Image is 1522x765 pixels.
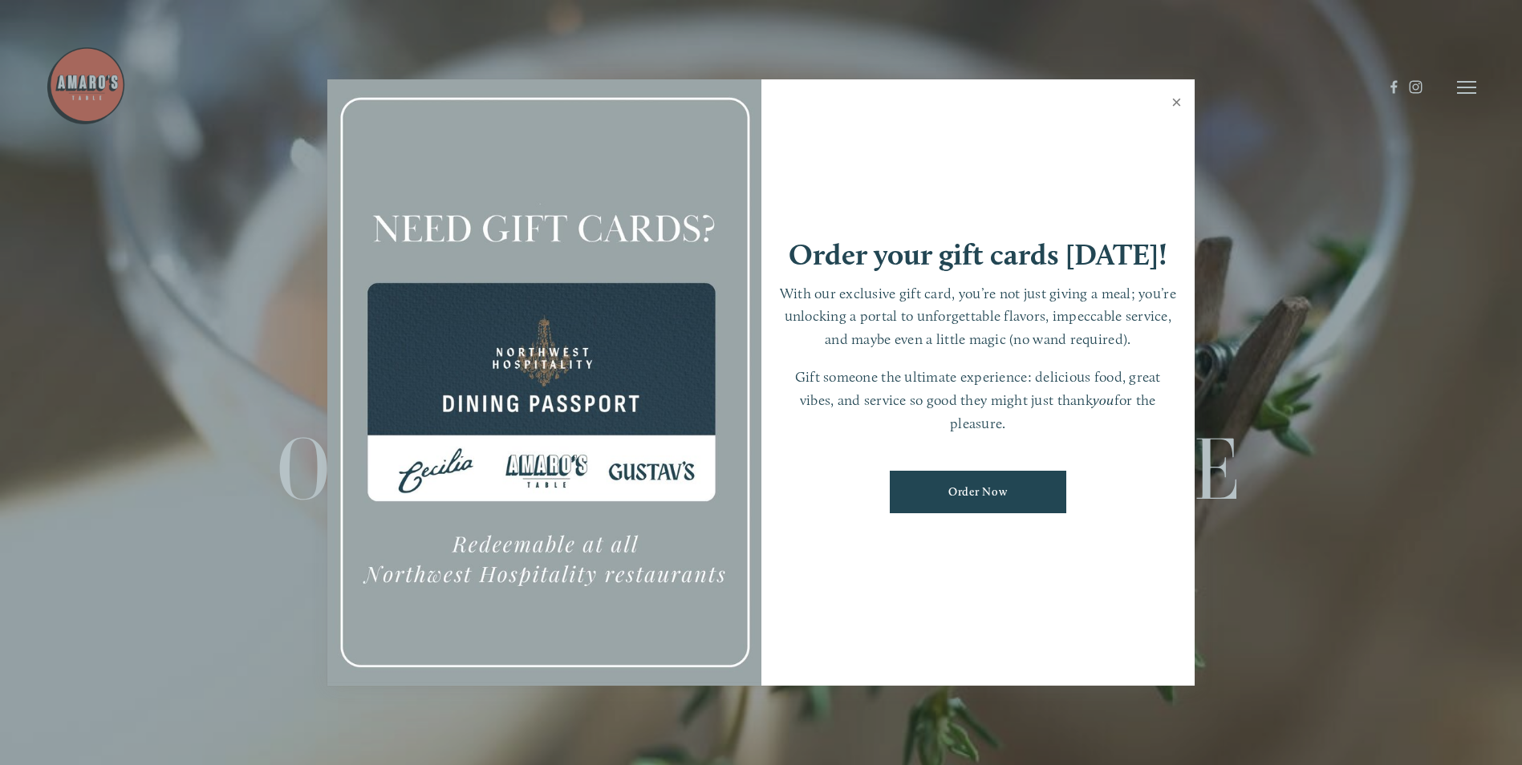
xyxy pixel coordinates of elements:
h1: Order your gift cards [DATE]! [789,240,1167,269]
p: With our exclusive gift card, you’re not just giving a meal; you’re unlocking a portal to unforge... [777,282,1179,351]
p: Gift someone the ultimate experience: delicious food, great vibes, and service so good they might... [777,366,1179,435]
em: you [1093,391,1114,408]
a: Order Now [890,471,1066,513]
a: Close [1161,82,1192,127]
